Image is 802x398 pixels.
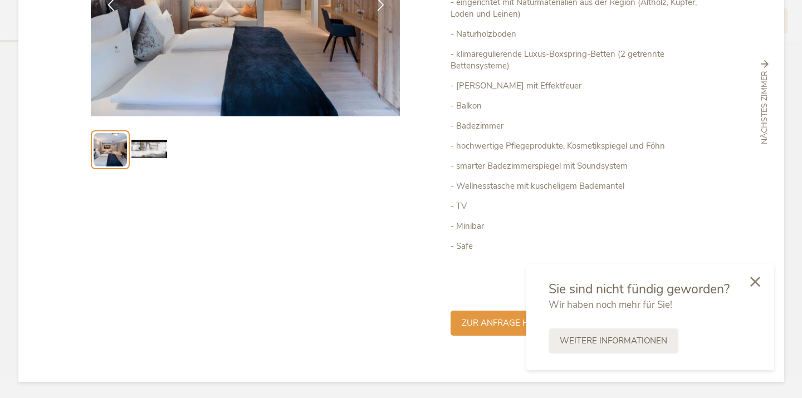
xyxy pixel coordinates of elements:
[94,133,127,166] img: Preview
[560,335,667,347] span: Weitere Informationen
[451,100,711,112] p: - Balkon
[451,140,711,152] p: - hochwertige Pflegeprodukte, Kosmetikspiegel und Föhn
[549,328,678,353] a: Weitere Informationen
[549,298,672,311] span: Wir haben noch mehr für Sie!
[462,317,576,329] span: zur Anfrage hinzufügen
[451,160,711,172] p: - smarter Badezimmerspiegel mit Soundsystem
[759,71,770,145] span: nächstes Zimmer
[451,48,711,72] p: - klimaregulierende Luxus-Boxspring-Betten (2 getrennte Bettensysteme)
[451,220,711,232] p: - Minibar
[451,120,711,132] p: - Badezimmer
[451,240,711,252] p: - Safe
[549,281,730,298] span: Sie sind nicht fündig geworden?
[451,200,711,212] p: - TV
[451,28,711,40] p: - Naturholzboden
[451,180,711,192] p: - Wellnesstasche mit kuscheligem Bademantel
[131,132,167,168] img: Preview
[451,80,711,92] p: - [PERSON_NAME] mit Effektfeuer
